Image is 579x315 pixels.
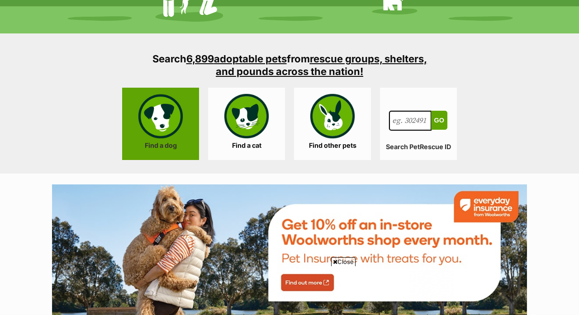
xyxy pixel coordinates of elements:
a: Find a cat [208,88,285,160]
a: Find a dog [122,88,199,160]
label: Search PetRescue ID [380,143,457,151]
h3: Search from [145,52,434,78]
a: rescue groups, shelters, and pounds across the nation! [216,53,427,77]
span: Close [331,257,356,266]
iframe: Advertisement [125,270,454,310]
a: Find other pets [294,88,371,160]
span: 6,899 [186,53,214,65]
button: Go [431,111,447,130]
input: eg. 302491 [389,111,432,131]
a: 6,899adoptable pets [186,53,287,65]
